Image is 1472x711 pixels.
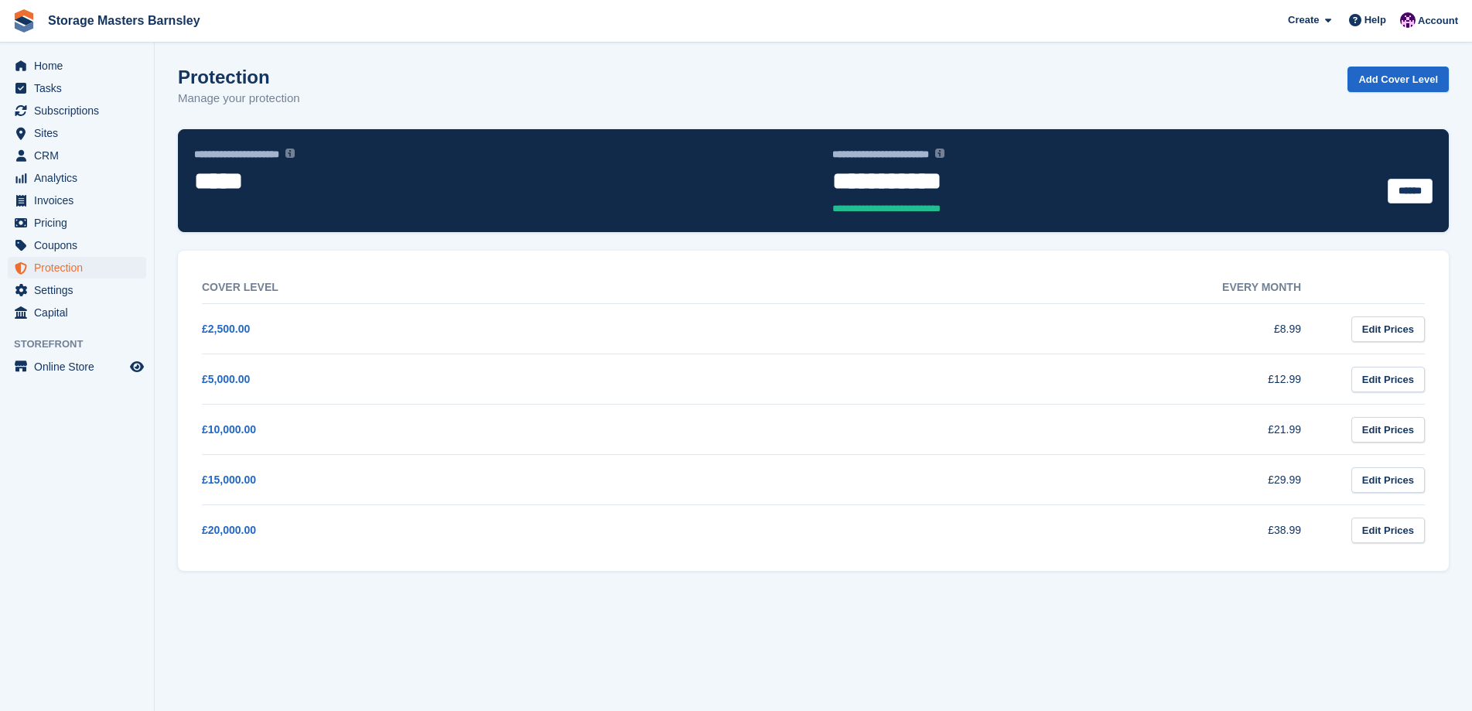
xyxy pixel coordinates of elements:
img: icon-info-grey-7440780725fd019a000dd9b08b2336e03edf1995a4989e88bcd33f0948082b44.svg [935,149,944,158]
a: menu [8,257,146,279]
td: £12.99 [767,354,1333,405]
a: £5,000.00 [202,373,250,385]
span: Help [1364,12,1386,28]
a: menu [8,279,146,301]
th: Every month [767,272,1333,304]
span: Subscriptions [34,100,127,121]
a: menu [8,77,146,99]
a: Storage Masters Barnsley [42,8,207,33]
span: Online Store [34,356,127,378]
a: Preview store [128,357,146,376]
a: £10,000.00 [202,423,256,436]
p: Manage your protection [178,90,300,108]
a: £20,000.00 [202,524,256,536]
span: Account [1418,13,1458,29]
img: Louise Masters [1400,12,1416,28]
span: CRM [34,145,127,166]
span: Analytics [34,167,127,189]
a: Edit Prices [1351,316,1425,342]
a: menu [8,55,146,77]
a: Edit Prices [1351,467,1425,493]
a: menu [8,234,146,256]
a: menu [8,167,146,189]
a: menu [8,356,146,378]
span: Tasks [34,77,127,99]
span: Invoices [34,190,127,211]
a: £15,000.00 [202,473,256,486]
span: Pricing [34,212,127,234]
h1: Protection [178,67,300,87]
a: Add Cover Level [1347,67,1449,92]
a: menu [8,100,146,121]
td: £21.99 [767,405,1333,455]
img: stora-icon-8386f47178a22dfd0bd8f6a31ec36ba5ce8667c1dd55bd0f319d3a0aa187defe.svg [12,9,36,32]
a: menu [8,122,146,144]
a: menu [8,212,146,234]
span: Capital [34,302,127,323]
span: Settings [34,279,127,301]
td: £8.99 [767,304,1333,354]
td: £29.99 [767,455,1333,505]
a: £2,500.00 [202,323,250,335]
span: Storefront [14,337,154,352]
span: Create [1288,12,1319,28]
th: Cover Level [202,272,767,304]
a: Edit Prices [1351,367,1425,392]
a: menu [8,302,146,323]
img: icon-info-grey-7440780725fd019a000dd9b08b2336e03edf1995a4989e88bcd33f0948082b44.svg [285,149,295,158]
td: £38.99 [767,505,1333,555]
a: menu [8,145,146,166]
a: menu [8,190,146,211]
span: Protection [34,257,127,279]
span: Coupons [34,234,127,256]
span: Home [34,55,127,77]
span: Sites [34,122,127,144]
a: Edit Prices [1351,417,1425,443]
a: Edit Prices [1351,518,1425,543]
